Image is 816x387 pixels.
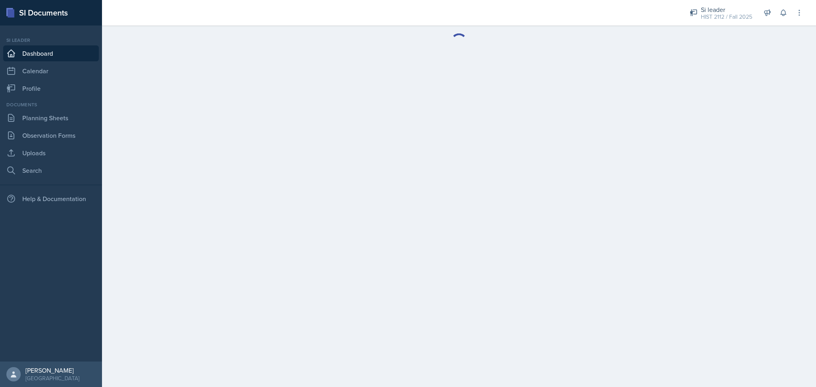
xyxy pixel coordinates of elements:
[3,101,99,108] div: Documents
[25,366,79,374] div: [PERSON_NAME]
[3,127,99,143] a: Observation Forms
[3,162,99,178] a: Search
[3,145,99,161] a: Uploads
[3,45,99,61] a: Dashboard
[3,63,99,79] a: Calendar
[3,37,99,44] div: Si leader
[25,374,79,382] div: [GEOGRAPHIC_DATA]
[701,5,752,14] div: Si leader
[701,13,752,21] div: HIST 2112 / Fall 2025
[3,80,99,96] a: Profile
[3,191,99,207] div: Help & Documentation
[3,110,99,126] a: Planning Sheets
